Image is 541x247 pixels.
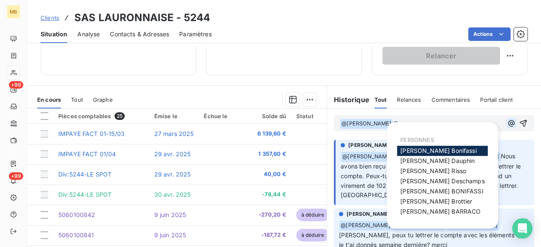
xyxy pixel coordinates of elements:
span: 5060100841 [58,231,94,239]
span: -270,20 € [252,211,286,219]
a: +99 [7,83,20,96]
span: 6 139,60 € [252,130,286,138]
span: @ [393,119,399,127]
h6: Historique [327,95,369,105]
h3: SAS LAURONNAISE - 5244 [74,10,210,25]
span: 25 [115,112,125,120]
span: [PERSON_NAME] [348,141,392,149]
span: [PERSON_NAME] Deschamps [400,177,484,185]
span: à déduire [296,229,329,242]
span: 5060100842 [58,211,96,218]
span: [PERSON_NAME] [347,210,390,218]
div: Émise le [154,113,194,119]
span: [PERSON_NAME] Brottier [400,198,472,205]
span: PERSONNES [400,136,434,143]
span: [PERSON_NAME] BARRACO [400,208,481,215]
span: Commentaires [432,96,470,103]
span: Contacts & Adresses [110,30,169,38]
span: Div:5244-LE SPOT [58,171,112,178]
span: Relances [397,96,421,103]
span: Situation [41,30,67,38]
span: [PERSON_NAME] Dauphin [400,157,475,164]
span: [PERSON_NAME] Risso [400,167,466,174]
span: 40,00 € [252,170,286,179]
span: +99 [9,81,23,89]
div: Pièces comptables [58,112,144,120]
span: 27 mars 2025 [154,130,194,137]
span: Analyse [77,30,100,38]
span: 30 avr. 2025 [154,191,191,198]
span: En cours [37,96,61,103]
div: MB [7,5,20,19]
span: 29 avr. 2025 [154,171,191,178]
div: Statut [296,113,333,119]
span: à déduire [296,209,329,221]
div: Solde dû [252,113,286,119]
a: Clients [41,14,59,22]
span: @ [PERSON_NAME] [340,119,393,129]
span: @ [PERSON_NAME] [341,152,393,162]
span: @ [PERSON_NAME] [339,221,392,231]
span: Paramètres [179,30,212,38]
span: 29 avr. 2025 [154,150,191,157]
span: 9 juin 2025 [154,211,186,218]
span: [PERSON_NAME] BONIFASSI [400,187,483,195]
button: Actions [468,27,511,41]
div: Échue le [204,113,242,119]
span: [PERSON_NAME] Bonifassi [400,147,476,154]
span: Clients [41,14,59,21]
span: Tout [71,96,83,103]
span: Div:5244-LE SPOT [58,191,112,198]
span: Graphe [93,96,113,103]
span: -78,44 € [252,190,286,199]
span: 9 juin 2025 [154,231,186,239]
span: Nous avons bien reçu le virement de 3 665.64€. Je viens de lettrer le compte. Peux-tu STP me dire... [341,152,522,199]
span: Portail client [480,96,513,103]
span: Tout [374,96,387,103]
span: -187,72 € [252,231,286,239]
div: Open Intercom Messenger [512,218,533,239]
span: IMPAYE FACT 01/04 [58,150,116,157]
span: 1 357,60 € [252,150,286,158]
span: +99 [9,172,23,180]
span: IMPAYE FACT 01-15/03 [58,130,125,137]
button: Relancer [383,47,500,65]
